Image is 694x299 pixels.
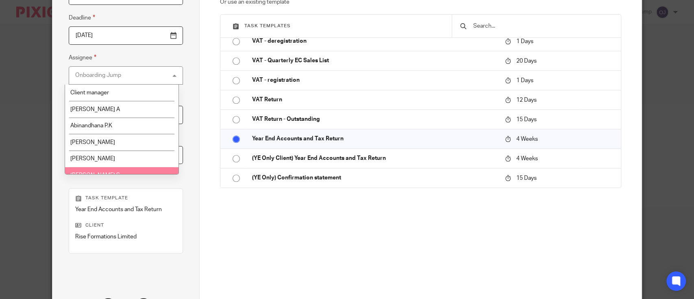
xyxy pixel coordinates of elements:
p: Task template [75,195,176,201]
p: (YE Only) Confirmation statement [252,174,496,182]
label: Deadline [69,13,95,22]
span: 1 Days [516,77,533,83]
p: VAT - Quarterly EC Sales List [252,57,496,65]
span: [PERSON_NAME] [70,156,115,162]
span: 4 Weeks [516,136,538,142]
span: Task templates [244,24,291,28]
span: Abinandhana P.K [70,123,112,129]
p: VAT Return [252,96,496,104]
p: (YE Only Client) Year End Accounts and Tax Return [252,154,496,162]
span: 15 Days [516,175,537,181]
div: Onboarding Jump [75,72,121,78]
span: [PERSON_NAME] A [70,107,120,112]
p: Rise Formations Limited [75,233,176,241]
span: 15 Days [516,116,537,122]
input: Search... [472,22,613,31]
span: 4 Weeks [516,155,538,161]
p: Year End Accounts and Tax Return [252,135,496,143]
p: VAT - deregistration [252,37,496,45]
p: VAT - registration [252,76,496,84]
span: [PERSON_NAME] S [70,172,120,178]
span: [PERSON_NAME] [70,140,115,145]
label: Assignee [69,53,96,62]
span: 12 Days [516,97,537,103]
p: Year End Accounts and Tax Return [75,205,176,214]
span: Client manager [70,90,109,96]
p: Client [75,222,176,229]
span: 1 Days [516,38,533,44]
input: Use the arrow keys to pick a date [69,26,183,45]
p: VAT Return - Outstanding [252,115,496,123]
span: 20 Days [516,58,537,63]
